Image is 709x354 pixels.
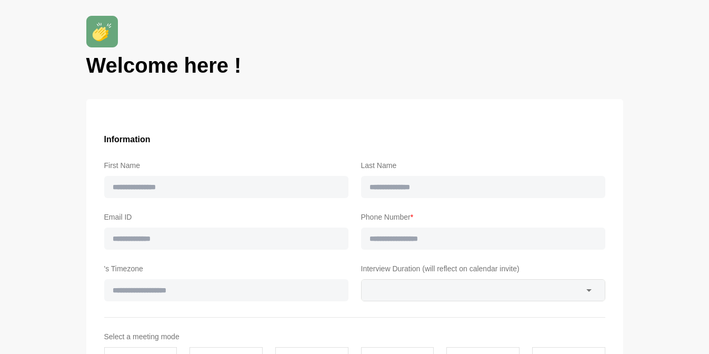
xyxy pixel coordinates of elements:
label: Last Name [361,159,605,172]
h1: Welcome here ! [86,52,623,79]
label: Interview Duration (will reflect on calendar invite) [361,262,605,275]
label: First Name [104,159,348,172]
label: Select a meeting mode [104,330,605,343]
label: 's Timezone [104,262,348,275]
h3: Information [104,133,605,146]
label: Email ID [104,211,348,223]
label: Phone Number [361,211,605,223]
